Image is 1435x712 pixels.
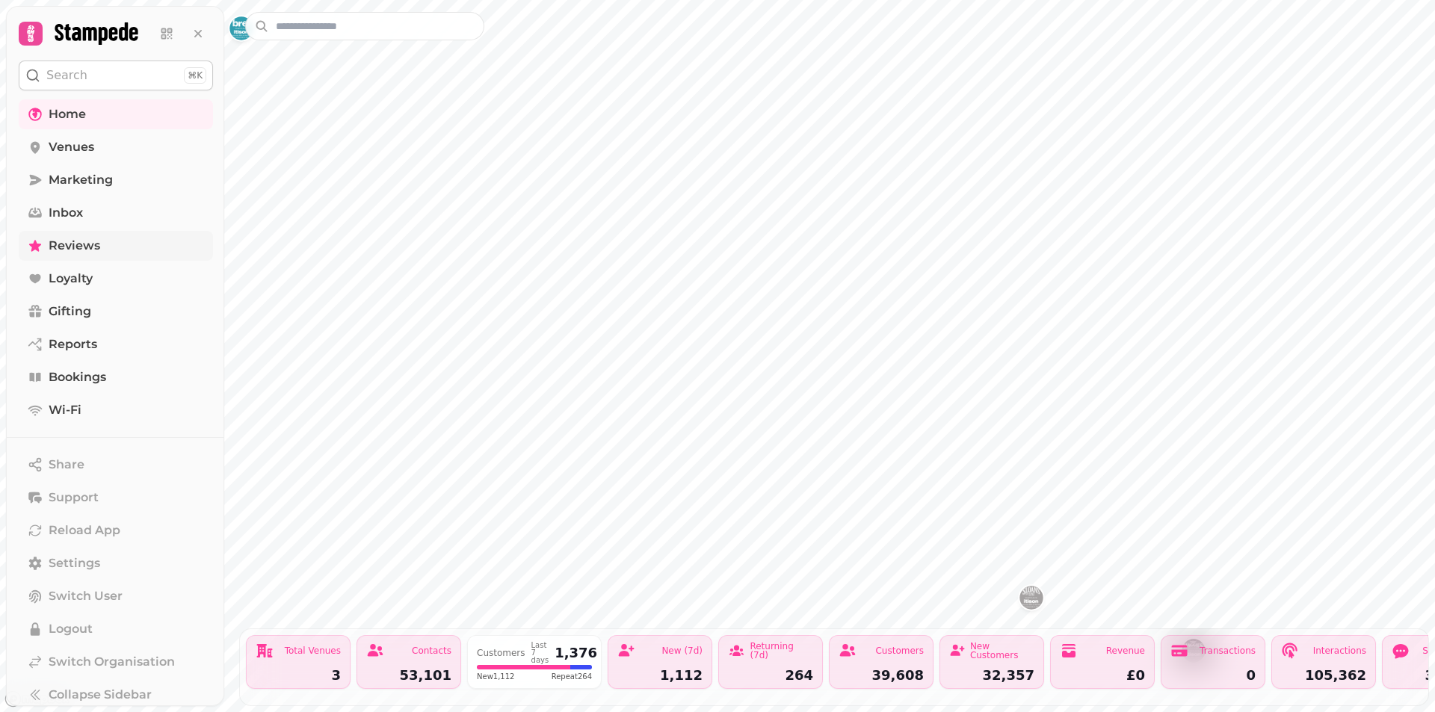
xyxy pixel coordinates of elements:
[1019,586,1043,614] div: Map marker
[49,456,84,474] span: Share
[19,548,213,578] a: Settings
[49,554,100,572] span: Settings
[184,67,206,84] div: ⌘K
[1060,669,1145,682] div: £0
[49,620,93,638] span: Logout
[49,138,94,156] span: Venues
[256,669,341,682] div: 3
[19,264,213,294] a: Loyalty
[49,105,86,123] span: Home
[49,401,81,419] span: Wi-Fi
[19,329,213,359] a: Reports
[531,642,549,664] div: Last 7 days
[19,516,213,545] button: Reload App
[285,646,341,655] div: Total Venues
[19,165,213,195] a: Marketing
[19,198,213,228] a: Inbox
[19,297,213,326] a: Gifting
[1313,646,1366,655] div: Interactions
[49,204,83,222] span: Inbox
[661,646,703,655] div: New (7d)
[19,99,213,129] a: Home
[229,16,253,40] button: Brel
[366,669,451,682] div: 53,101
[1106,646,1145,655] div: Revenue
[949,669,1034,682] div: 32,357
[728,669,813,682] div: 264
[19,680,213,710] button: Collapse Sidebar
[412,646,451,655] div: Contacts
[49,237,100,255] span: Reviews
[19,395,213,425] a: Wi-Fi
[875,646,924,655] div: Customers
[750,642,813,660] div: Returning (7d)
[477,648,525,657] div: Customers
[49,303,91,321] span: Gifting
[49,270,93,288] span: Loyalty
[49,521,120,539] span: Reload App
[19,231,213,261] a: Reviews
[19,581,213,611] button: Switch User
[555,646,597,660] div: 1,376
[477,671,514,682] span: New 1,112
[49,368,106,386] span: Bookings
[46,66,87,84] p: Search
[19,483,213,513] button: Support
[1170,669,1256,682] div: 0
[229,16,253,45] div: Map marker
[1019,586,1043,610] button: Sloans
[49,489,99,507] span: Support
[617,669,703,682] div: 1,112
[49,587,123,605] span: Switch User
[970,642,1034,660] div: New Customers
[1200,646,1256,655] div: Transactions
[49,171,113,189] span: Marketing
[19,647,213,677] a: Switch Organisation
[19,61,213,90] button: Search⌘K
[19,362,213,392] a: Bookings
[19,450,213,480] button: Share
[839,669,924,682] div: 39,608
[49,335,97,353] span: Reports
[552,671,592,682] span: Repeat 264
[49,686,152,704] span: Collapse Sidebar
[19,614,213,644] button: Logout
[49,653,175,671] span: Switch Organisation
[19,132,213,162] a: Venues
[1281,669,1366,682] div: 105,362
